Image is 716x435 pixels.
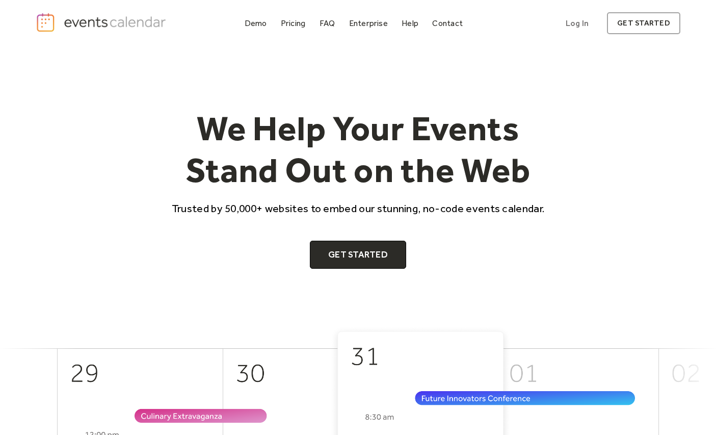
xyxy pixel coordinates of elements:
div: Contact [432,20,463,26]
div: Help [402,20,418,26]
div: Demo [245,20,267,26]
a: Demo [241,16,271,30]
h1: We Help Your Events Stand Out on the Web [163,108,554,191]
a: FAQ [315,16,339,30]
a: get started [607,12,680,34]
div: Pricing [281,20,306,26]
a: Help [397,16,422,30]
p: Trusted by 50,000+ websites to embed our stunning, no-code events calendar. [163,201,554,216]
a: Get Started [310,241,406,269]
div: Enterprise [349,20,388,26]
a: Contact [428,16,467,30]
a: Enterprise [345,16,392,30]
div: FAQ [320,20,335,26]
a: Log In [555,12,599,34]
a: Pricing [277,16,310,30]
